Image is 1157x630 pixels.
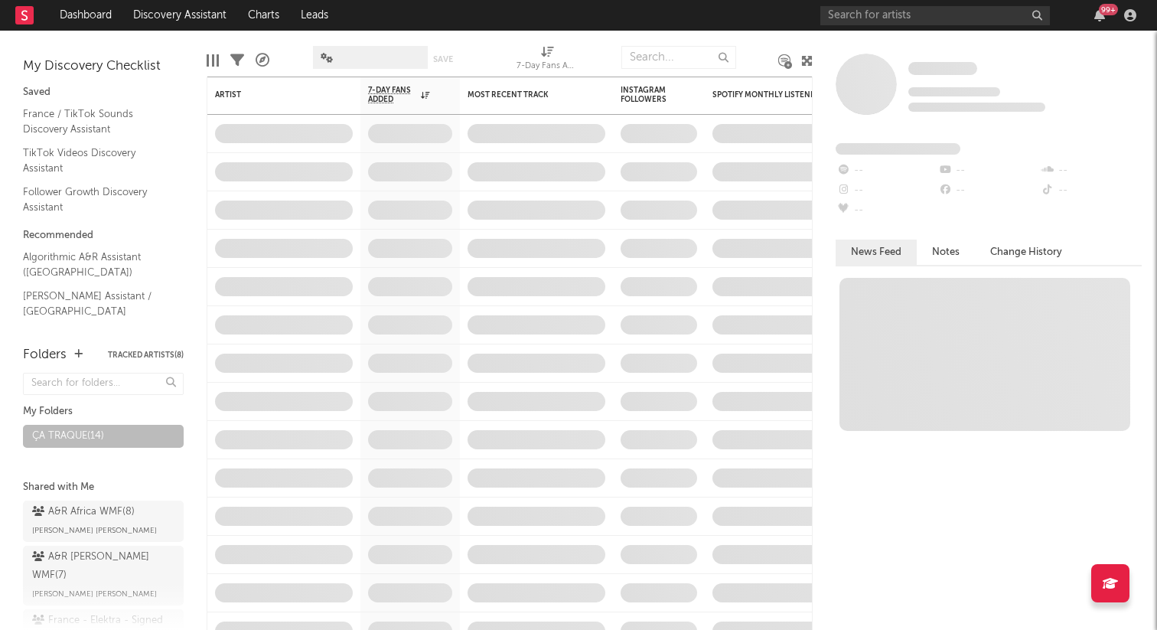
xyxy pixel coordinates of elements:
[23,373,184,395] input: Search for folders...
[32,585,157,603] span: [PERSON_NAME] [PERSON_NAME]
[836,143,960,155] span: Fans Added by Platform
[32,521,157,540] span: [PERSON_NAME] [PERSON_NAME]
[1094,9,1105,21] button: 99+
[517,38,578,83] div: 7-Day Fans Added (7-Day Fans Added)
[256,38,269,83] div: A&R Pipeline
[207,38,219,83] div: Edit Columns
[23,57,184,76] div: My Discovery Checklist
[836,161,937,181] div: --
[908,103,1045,112] span: 0 fans last week
[836,181,937,201] div: --
[215,90,330,100] div: Artist
[23,288,168,319] a: [PERSON_NAME] Assistant / [GEOGRAPHIC_DATA]
[908,87,1000,96] span: Tracking Since: [DATE]
[468,90,582,100] div: Most Recent Track
[23,546,184,606] a: A&R [PERSON_NAME] WMF(7)[PERSON_NAME] [PERSON_NAME]
[23,83,184,102] div: Saved
[23,501,184,542] a: A&R Africa WMF(8)[PERSON_NAME] [PERSON_NAME]
[23,346,67,364] div: Folders
[1099,4,1118,15] div: 99 +
[368,86,417,104] span: 7-Day Fans Added
[108,351,184,359] button: Tracked Artists(8)
[836,240,917,265] button: News Feed
[23,184,168,215] a: Follower Growth Discovery Assistant
[23,249,168,280] a: Algorithmic A&R Assistant ([GEOGRAPHIC_DATA])
[23,425,184,448] a: ÇA TRAQUE(14)
[937,181,1039,201] div: --
[712,90,827,100] div: Spotify Monthly Listeners
[517,57,578,76] div: 7-Day Fans Added (7-Day Fans Added)
[621,46,736,69] input: Search...
[23,106,168,137] a: France / TikTok Sounds Discovery Assistant
[975,240,1077,265] button: Change History
[937,161,1039,181] div: --
[23,227,184,245] div: Recommended
[908,61,977,77] a: Some Artist
[23,145,168,176] a: TikTok Videos Discovery Assistant
[32,427,104,446] div: ÇA TRAQUE ( 14 )
[23,403,184,421] div: My Folders
[836,201,937,220] div: --
[1040,161,1142,181] div: --
[230,38,244,83] div: Filters
[621,86,674,104] div: Instagram Followers
[1040,181,1142,201] div: --
[32,503,135,521] div: A&R Africa WMF ( 8 )
[917,240,975,265] button: Notes
[820,6,1050,25] input: Search for artists
[23,478,184,497] div: Shared with Me
[32,548,171,585] div: A&R [PERSON_NAME] WMF ( 7 )
[908,62,977,75] span: Some Artist
[433,55,453,64] button: Save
